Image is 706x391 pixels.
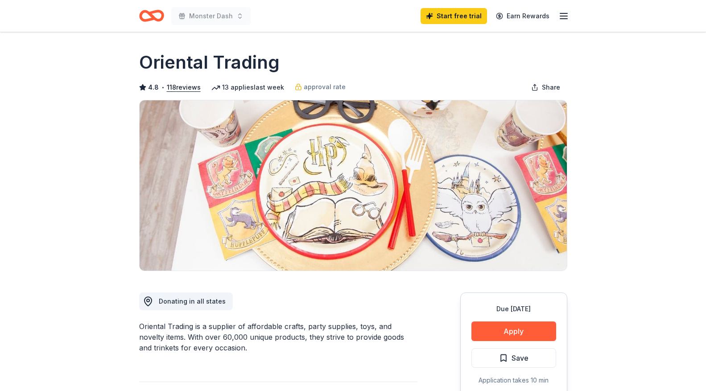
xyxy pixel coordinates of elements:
a: Earn Rewards [491,8,555,24]
a: Start free trial [421,8,487,24]
span: approval rate [304,82,346,92]
span: Donating in all states [159,297,226,305]
a: Home [139,5,164,26]
button: Apply [471,321,556,341]
img: Image for Oriental Trading [140,100,567,271]
button: 118reviews [167,82,201,93]
span: 4.8 [148,82,159,93]
button: Share [524,78,567,96]
span: Share [542,82,560,93]
span: • [161,84,164,91]
div: Application takes 10 min [471,375,556,386]
a: approval rate [295,82,346,92]
div: 13 applies last week [211,82,284,93]
span: Monster Dash [189,11,233,21]
div: Due [DATE] [471,304,556,314]
h1: Oriental Trading [139,50,280,75]
span: Save [512,352,528,364]
button: Save [471,348,556,368]
div: Oriental Trading is a supplier of affordable crafts, party supplies, toys, and novelty items. Wit... [139,321,417,353]
button: Monster Dash [171,7,251,25]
